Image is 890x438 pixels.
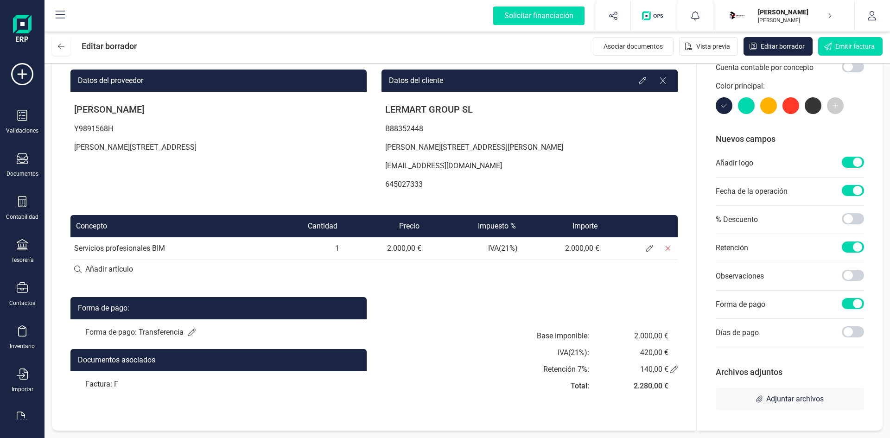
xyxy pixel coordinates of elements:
p: 645027333 [381,175,678,194]
button: Emitir factura [818,37,883,56]
div: 140,00 € [634,364,678,375]
button: Vista previa [679,37,738,56]
p: Forma de pago: Transferencia [85,327,352,338]
button: Logo de OPS [636,1,672,31]
span: Asociar documentos [604,42,663,51]
td: 2.000,00 € [521,237,603,260]
span: Vista previa [696,42,730,51]
div: 2.280,00 € [634,381,668,392]
div: Adjuntar archivos [716,388,864,410]
img: Logo de OPS [642,11,667,20]
p: [PERSON_NAME][STREET_ADDRESS][PERSON_NAME] [381,138,678,157]
button: IS[PERSON_NAME][PERSON_NAME] [725,1,843,31]
p: Días de pago [716,327,759,338]
p: [PERSON_NAME] [70,99,367,120]
p: Color principal: [716,81,864,92]
div: Documentos [6,170,38,178]
p: B88352448 [381,120,678,138]
div: Contabilidad [6,213,38,221]
td: 2.000,00 € [343,237,425,260]
p: Nuevos campos [716,133,864,146]
span: Adjuntar archivos [766,394,824,405]
div: Forma de pago: [70,297,367,319]
div: Tesorería [11,256,34,264]
div: Datos del cliente [381,70,678,92]
img: IS [728,6,749,26]
p: Archivos adjuntos [716,366,864,379]
div: 420,00 € [634,347,668,358]
div: Inventario [10,343,35,350]
div: IVA ( 21 %): [558,347,589,358]
span: Retención 7 %: [543,365,589,374]
th: Impuesto % [425,215,521,237]
div: Total: [571,381,589,392]
p: [PERSON_NAME] [758,17,832,24]
img: Logo Finanedi [13,15,32,44]
div: Validaciones [6,127,38,134]
p: Retención [716,242,748,254]
th: Importe [521,215,603,237]
p: Fecha de la operación [716,186,788,197]
button: Solicitar financiación [482,1,596,31]
div: Factura: F [70,371,367,397]
p: [PERSON_NAME] [758,7,832,17]
td: IVA ( 21 %) [425,237,521,260]
div: Datos del proveedor [70,70,367,92]
td: 1 [263,237,343,260]
div: Documentos asociados [70,349,367,371]
div: Contactos [9,299,35,307]
p: LERMART GROUP SL [381,99,678,120]
p: [PERSON_NAME][STREET_ADDRESS] [70,138,367,157]
div: Base imponible: [537,330,589,342]
p: Y9891568H [70,120,367,138]
p: Cuenta contable por concepto [716,62,814,73]
p: Forma de pago [716,299,765,310]
th: Precio [343,215,425,237]
p: Añadir logo [716,158,753,169]
span: Emitir factura [835,42,875,51]
p: [EMAIL_ADDRESS][DOMAIN_NAME] [381,157,678,175]
p: % Descuento [716,214,758,225]
p: Observaciones [716,271,764,282]
button: Editar borrador [744,37,813,56]
div: Editar borrador [82,37,137,56]
th: Concepto [70,215,263,237]
span: Editar borrador [761,42,805,51]
div: Solicitar financiación [493,6,585,25]
td: Servicios profesionales BIM [70,237,263,260]
th: Cantidad [263,215,343,237]
div: 2.000,00 € [634,330,668,342]
button: Asociar documentos [593,37,674,56]
div: Importar [12,386,33,393]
